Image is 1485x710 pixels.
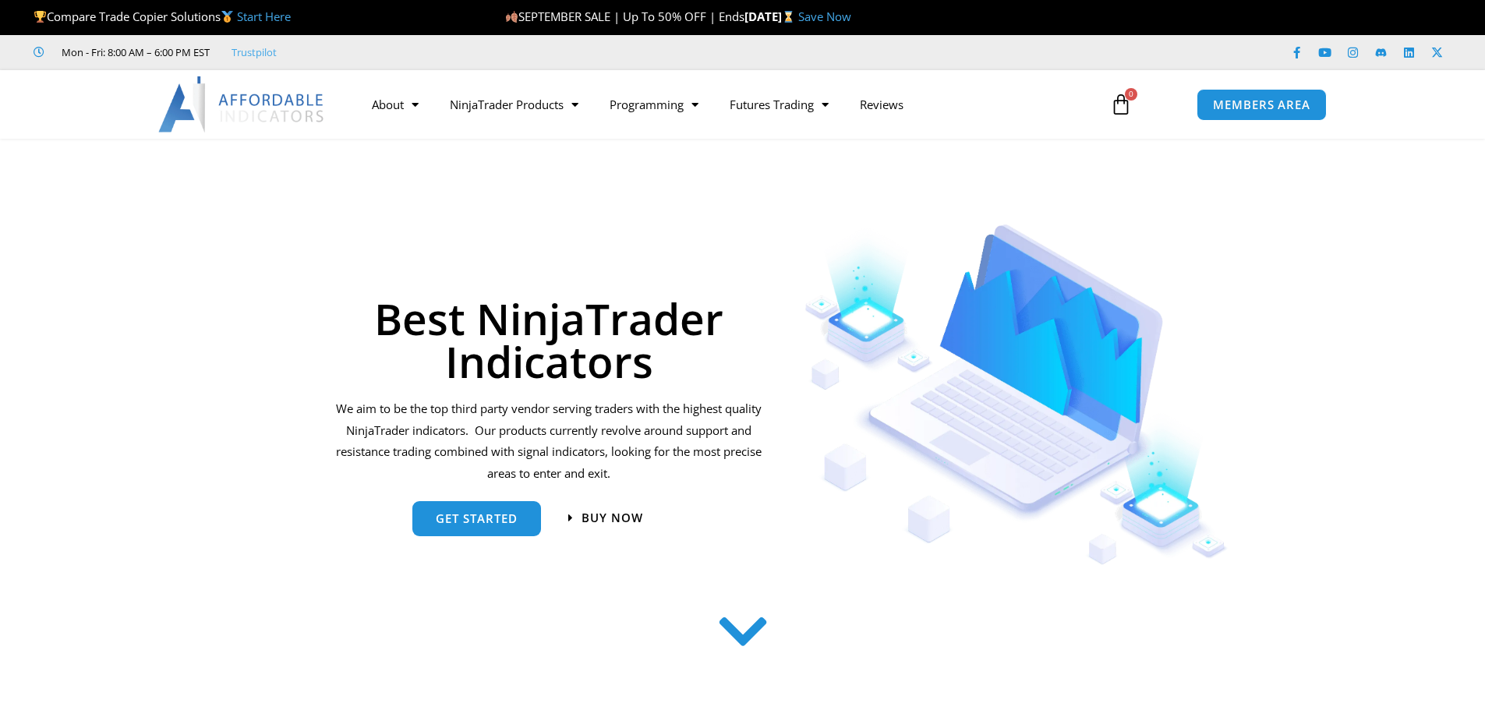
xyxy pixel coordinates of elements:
[58,43,210,62] span: Mon - Fri: 8:00 AM – 6:00 PM EST
[1213,99,1310,111] span: MEMBERS AREA
[798,9,851,24] a: Save Now
[1125,88,1137,101] span: 0
[594,87,714,122] a: Programming
[334,398,765,485] p: We aim to be the top third party vendor serving traders with the highest quality NinjaTrader indi...
[714,87,844,122] a: Futures Trading
[506,11,518,23] img: 🍂
[221,11,233,23] img: 🥇
[844,87,919,122] a: Reviews
[1087,82,1155,127] a: 0
[356,87,434,122] a: About
[744,9,798,24] strong: [DATE]
[412,501,541,536] a: get started
[356,87,1092,122] nav: Menu
[434,87,594,122] a: NinjaTrader Products
[582,512,643,524] span: Buy now
[158,76,326,132] img: LogoAI | Affordable Indicators – NinjaTrader
[436,513,518,525] span: get started
[34,11,46,23] img: 🏆
[232,43,277,62] a: Trustpilot
[334,297,765,383] h1: Best NinjaTrader Indicators
[568,512,643,524] a: Buy now
[34,9,291,24] span: Compare Trade Copier Solutions
[505,9,744,24] span: SEPTEMBER SALE | Up To 50% OFF | Ends
[1197,89,1327,121] a: MEMBERS AREA
[783,11,794,23] img: ⌛
[237,9,291,24] a: Start Here
[804,224,1228,565] img: Indicators 1 | Affordable Indicators – NinjaTrader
